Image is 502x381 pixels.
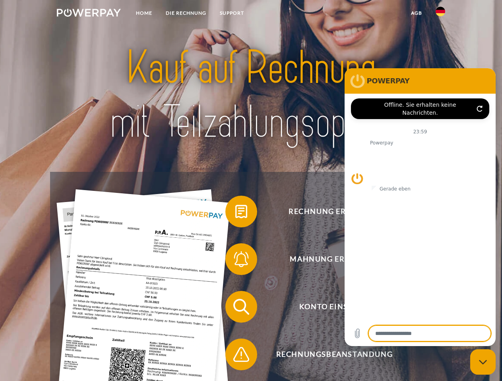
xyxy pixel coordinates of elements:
a: DIE RECHNUNG [159,6,213,20]
img: qb_warning.svg [231,344,251,364]
img: de [436,7,445,16]
img: qb_search.svg [231,297,251,317]
iframe: Schaltfläche zum Öffnen des Messaging-Fensters; Konversation läuft [470,349,496,375]
a: SUPPORT [213,6,251,20]
span: Rechnung erhalten? [237,196,432,227]
button: Mahnung erhalten? [225,243,432,275]
button: Konto einsehen [225,291,432,323]
iframe: Messaging-Fenster [345,68,496,346]
span: Mahnung erhalten? [237,243,432,275]
button: Rechnung erhalten? [225,196,432,227]
a: agb [404,6,429,20]
img: qb_bell.svg [231,249,251,269]
img: logo-powerpay-white.svg [57,9,121,17]
img: title-powerpay_de.svg [76,38,426,152]
a: Home [129,6,159,20]
button: Rechnungsbeanstandung [225,339,432,370]
span: Konto einsehen [237,291,432,323]
img: qb_bill.svg [231,202,251,221]
span: Rechnungsbeanstandung [237,339,432,370]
